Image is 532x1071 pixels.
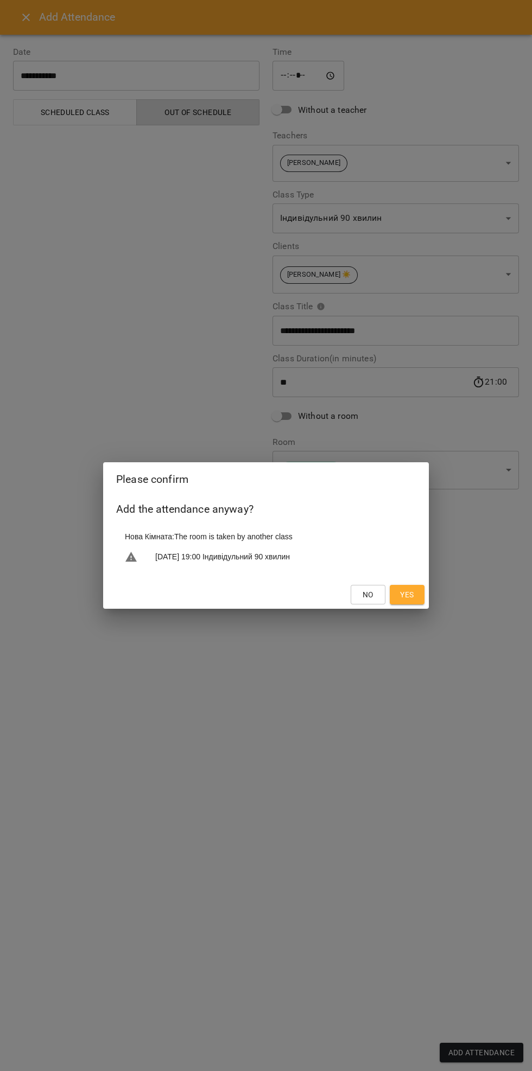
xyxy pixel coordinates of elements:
span: No [363,588,373,601]
span: Yes [400,588,414,601]
button: Yes [390,585,425,604]
h2: Please confirm [116,471,416,488]
button: No [351,585,385,604]
li: Нова Кімната : The room is taken by another class [116,527,416,546]
h6: Add the attendance anyway? [116,501,416,518]
li: [DATE] 19:00 Індивідульний 90 хвилин [116,546,416,568]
